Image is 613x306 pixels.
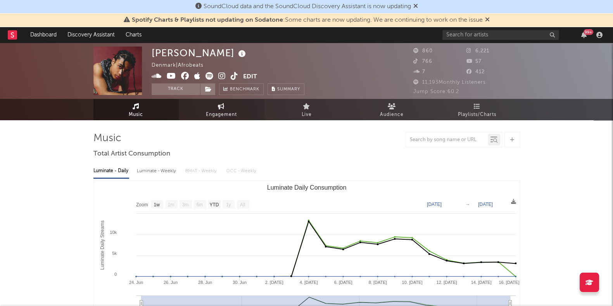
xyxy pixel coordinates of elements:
[427,202,442,207] text: [DATE]
[466,59,482,64] span: 57
[226,202,231,207] text: 1y
[478,202,493,207] text: [DATE]
[485,17,490,23] span: Dismiss
[334,280,352,285] text: 6. [DATE]
[413,89,459,94] span: Jump Score: 60.2
[152,61,212,70] div: Denmark | Afrobeats
[277,87,300,92] span: Summary
[179,99,264,120] a: Engagement
[264,99,349,120] a: Live
[232,280,246,285] text: 30. Jun
[413,3,418,10] span: Dismiss
[25,27,62,43] a: Dashboard
[152,47,248,59] div: [PERSON_NAME]
[265,280,283,285] text: 2. [DATE]
[458,110,496,119] span: Playlists/Charts
[240,202,245,207] text: All
[349,99,435,120] a: Audience
[465,202,470,207] text: →
[93,99,179,120] a: Music
[299,280,318,285] text: 4. [DATE]
[243,72,257,82] button: Edit
[110,230,117,235] text: 10k
[406,137,488,143] input: Search by song name or URL
[413,59,432,64] span: 766
[62,27,120,43] a: Discovery Assistant
[435,99,520,120] a: Playlists/Charts
[132,17,483,23] span: : Some charts are now updating. We are continuing to work on the issue
[114,272,116,277] text: 0
[120,27,147,43] a: Charts
[380,110,404,119] span: Audience
[436,280,457,285] text: 12. [DATE]
[204,3,411,10] span: SoundCloud data and the SoundCloud Discovery Assistant is now updating
[302,110,312,119] span: Live
[268,83,304,95] button: Summary
[466,69,485,74] span: 412
[368,280,387,285] text: 8. [DATE]
[112,251,117,256] text: 5k
[442,30,559,40] input: Search for artists
[581,32,587,38] button: 99+
[154,202,160,207] text: 1w
[136,202,148,207] text: Zoom
[230,85,259,94] span: Benchmark
[93,149,170,159] span: Total Artist Consumption
[499,280,519,285] text: 16. [DATE]
[167,202,174,207] text: 1m
[471,280,491,285] text: 14. [DATE]
[152,83,200,95] button: Track
[198,280,212,285] text: 28. Jun
[100,220,105,270] text: Luminate Daily Streams
[182,202,188,207] text: 3m
[584,29,593,35] div: 99 +
[132,17,283,23] span: Spotify Charts & Playlists not updating on Sodatone
[129,110,143,119] span: Music
[413,69,425,74] span: 7
[413,48,433,54] span: 860
[402,280,422,285] text: 10. [DATE]
[466,48,489,54] span: 6,221
[93,164,129,178] div: Luminate - Daily
[219,83,264,95] a: Benchmark
[413,80,486,85] span: 11,193 Monthly Listeners
[206,110,237,119] span: Engagement
[196,202,203,207] text: 6m
[137,164,178,178] div: Luminate - Weekly
[209,202,219,207] text: YTD
[267,184,346,191] text: Luminate Daily Consumption
[129,280,143,285] text: 24. Jun
[163,280,177,285] text: 26. Jun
